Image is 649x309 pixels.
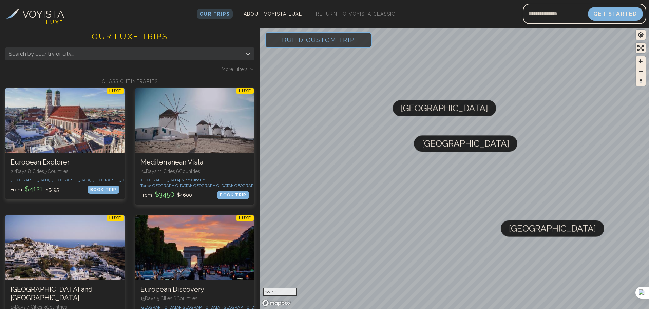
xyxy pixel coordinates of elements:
h4: L U X E [46,19,63,26]
span: Return to Voyista Classic [316,11,396,17]
h3: Mediterranean Vista [140,158,249,167]
h3: European Discovery [140,285,249,294]
span: $ 3450 [153,190,176,198]
span: $ 4600 [177,192,192,198]
p: 22 Days, 8 Cities, 7 Countr ies [11,168,119,175]
div: BOOK TRIP [88,186,119,194]
div: 300 km [263,288,297,296]
p: LUXE [236,215,254,221]
img: Voyista Logo [6,9,19,19]
h1: OUR LUXE TRIPS [5,31,254,47]
button: Zoom out [636,66,646,76]
span: [GEOGRAPHIC_DATA] [401,100,488,116]
span: [GEOGRAPHIC_DATA] • [52,178,93,182]
button: Enter fullscreen [636,43,646,53]
a: European ExplorerLUXEEuropean Explorer22Days,8 Cities,7Countries[GEOGRAPHIC_DATA]•[GEOGRAPHIC_DAT... [5,88,125,199]
span: About Voyista Luxe [244,11,302,17]
a: Return to Voyista Classic [313,9,398,19]
p: LUXE [236,88,254,94]
input: Email address [523,6,588,22]
span: More Filters [222,66,248,73]
p: 24 Days, 11 Cities, 6 Countr ies [140,168,249,175]
span: [GEOGRAPHIC_DATA] [509,220,596,237]
div: BOOK TRIP [217,191,249,199]
h3: European Explorer [11,158,119,167]
p: From [140,190,192,199]
span: $ 5495 [45,187,59,192]
a: VOYISTA [6,6,64,22]
button: Find my location [636,30,646,40]
h3: [GEOGRAPHIC_DATA] and [GEOGRAPHIC_DATA] [11,285,119,302]
a: Mapbox homepage [262,299,291,307]
button: Reset bearing to north [636,76,646,86]
h2: CLASSIC ITINERARIES [5,78,254,85]
span: Zoom out [636,66,646,76]
span: [GEOGRAPHIC_DATA] • [93,178,134,182]
button: Build Custom Trip [265,32,372,48]
span: $ 4121 [23,185,44,193]
a: Our Trips [197,9,233,19]
span: Build Custom Trip [271,25,366,54]
span: [GEOGRAPHIC_DATA] • [192,183,233,188]
span: [GEOGRAPHIC_DATA] • [151,183,192,188]
a: Mediterranean VistaLUXEMediterranean Vista24Days,11 Cities,6Countries[GEOGRAPHIC_DATA]•Nice•Cinqu... [135,88,255,205]
p: From [11,184,59,194]
p: LUXE [107,88,124,94]
p: LUXE [107,215,124,221]
span: [GEOGRAPHIC_DATA] • [140,178,182,182]
canvas: Map [260,26,649,309]
span: [GEOGRAPHIC_DATA] • [233,183,274,188]
p: 15 Days, 5 Cities, 6 Countr ies [140,295,249,302]
h3: VOYISTA [22,6,64,22]
span: Our Trips [199,11,230,17]
span: [GEOGRAPHIC_DATA] [422,135,509,152]
button: Get Started [588,7,643,21]
span: [GEOGRAPHIC_DATA] • [11,178,52,182]
a: About Voyista Luxe [241,9,305,19]
span: Nice • [182,178,191,182]
button: Zoom in [636,56,646,66]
